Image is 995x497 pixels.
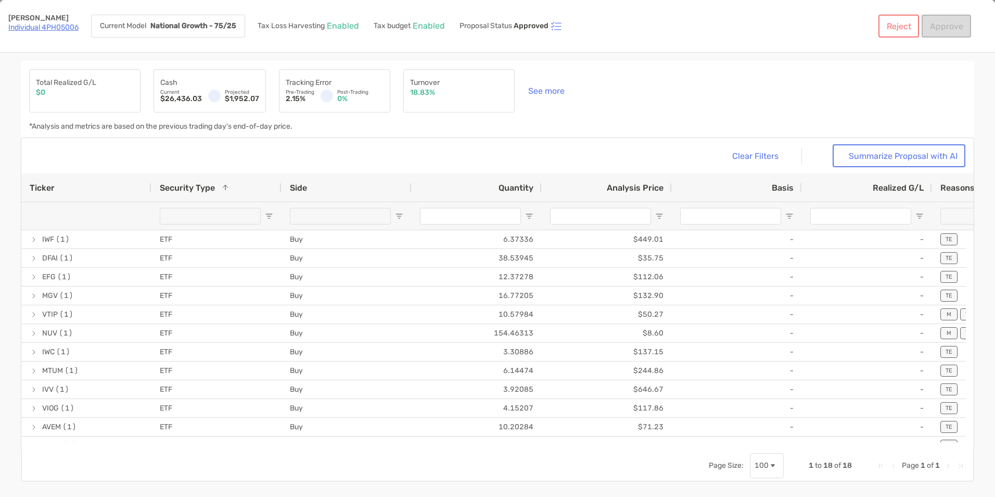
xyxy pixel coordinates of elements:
div: - [672,343,802,361]
div: - [802,362,932,380]
span: Ticker [30,183,55,193]
div: Buy [282,343,412,361]
p: Projected [225,89,259,95]
span: (1) [62,418,76,436]
div: 10.57984 [412,305,542,324]
p: TE [946,405,952,412]
p: Proposal Status [460,22,512,30]
div: - [672,380,802,399]
p: Current Model [100,22,146,30]
span: AVEM [42,418,61,436]
div: ETF [151,418,282,436]
button: Close modal [981,17,988,18]
div: - [672,249,802,267]
button: Open Filter Menu [785,212,794,220]
button: Open Filter Menu [395,212,403,220]
p: M [947,311,951,318]
div: 4.15207 [412,399,542,417]
div: Buy [282,230,412,249]
p: TE [965,311,972,318]
button: Open Filter Menu [265,212,273,220]
span: Analysis Price [607,183,664,193]
input: Quantity Filter Input [420,208,521,225]
div: ETF [151,362,282,380]
p: 18.83% [410,89,435,96]
div: First Page [877,462,885,470]
span: MGV [42,287,58,304]
div: Buy [282,287,412,305]
span: 18 [843,461,852,470]
div: 38.53945 [412,249,542,267]
div: Buy [282,437,412,455]
div: - [802,437,932,455]
div: Buy [282,305,412,324]
span: Basis [772,183,794,193]
div: 10.20284 [412,418,542,436]
div: - [802,399,932,417]
div: Buy [282,362,412,380]
p: TE [946,367,952,374]
div: ETF [151,249,282,267]
div: - [802,305,932,324]
div: Buy [282,380,412,399]
span: IWF [42,231,54,248]
div: ETF [151,230,282,249]
div: - [672,230,802,249]
img: icon status [550,20,563,32]
span: (1) [59,250,73,267]
div: Buy [282,268,412,286]
div: Page Size [750,453,784,478]
input: Analysis Price Filter Input [550,208,651,225]
div: Previous Page [889,462,898,470]
div: $117.86 [542,399,672,417]
button: Clear Filters [724,144,794,167]
span: Security Type [160,183,215,193]
div: ETF [151,287,282,305]
div: 154.46313 [412,324,542,342]
div: - [802,324,932,342]
p: M [947,330,951,337]
div: ETF [151,399,282,417]
input: Realized G/L Filter Input [810,208,911,225]
div: - [802,230,932,249]
div: ETF [151,437,282,455]
div: ETF [151,380,282,399]
div: 6.37336 [412,230,542,249]
span: (1) [59,287,73,304]
p: Enabled [413,22,445,30]
p: Current [160,89,202,95]
div: - [802,249,932,267]
p: TE [946,236,952,243]
div: $61.32 [542,437,672,455]
p: $0 [36,89,45,96]
p: Approved [514,22,548,30]
div: Reasons [940,183,980,193]
p: TE [965,330,972,337]
div: - [802,418,932,436]
span: (1) [60,400,74,417]
div: 6.14474 [412,362,542,380]
div: - [672,418,802,436]
span: to [815,461,822,470]
div: 12.37278 [412,268,542,286]
strong: National Growth - 75/25 [150,21,236,30]
span: (1) [59,306,73,323]
div: $50.27 [542,305,672,324]
div: $112.06 [542,268,672,286]
p: TE [946,292,952,299]
button: See more [520,82,581,100]
div: $35.75 [542,249,672,267]
div: 16.77205 [412,287,542,305]
p: TE [946,274,952,280]
div: ETF [151,305,282,324]
span: (1) [65,362,79,379]
div: Buy [282,324,412,342]
span: (1) [57,268,71,285]
div: - [802,343,932,361]
p: TE [946,349,952,355]
div: Page Size: [709,461,744,470]
div: - [672,287,802,305]
p: 2.15% [286,95,314,103]
div: Buy [282,399,412,417]
div: - [672,399,802,417]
